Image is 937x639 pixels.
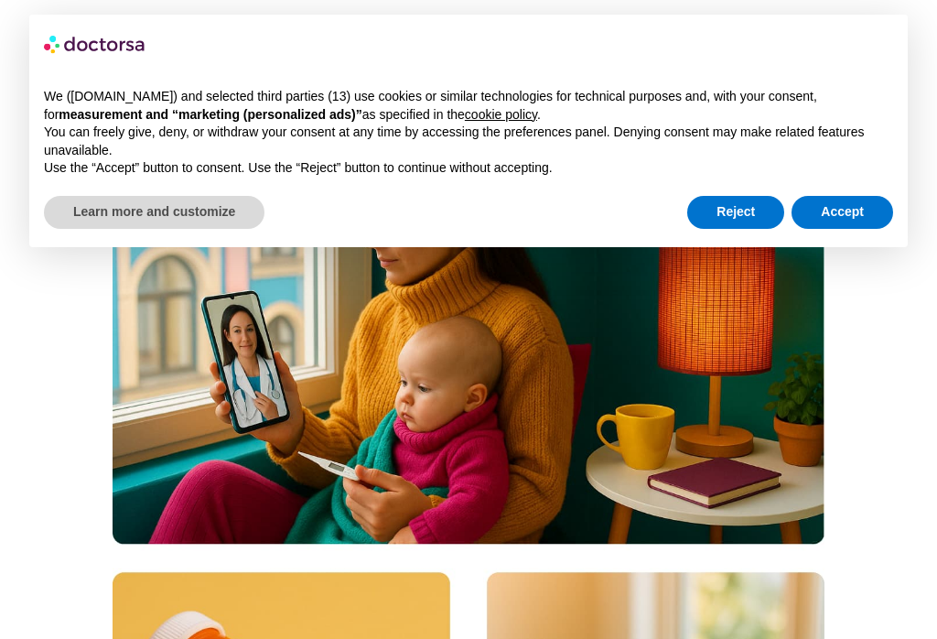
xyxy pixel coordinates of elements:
p: Use the “Accept” button to consent. Use the “Reject” button to continue without accepting. [44,159,893,178]
p: You can freely give, deny, or withdraw your consent at any time by accessing the preferences pane... [44,124,893,159]
button: Accept [792,196,893,229]
p: We ([DOMAIN_NAME]) and selected third parties (13) use cookies or similar technologies for techni... [44,88,893,124]
button: Learn more and customize [44,196,264,229]
img: logo [44,29,146,59]
a: cookie policy [465,107,537,122]
button: Reject [687,196,784,229]
strong: measurement and “marketing (personalized ads)” [59,107,361,122]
